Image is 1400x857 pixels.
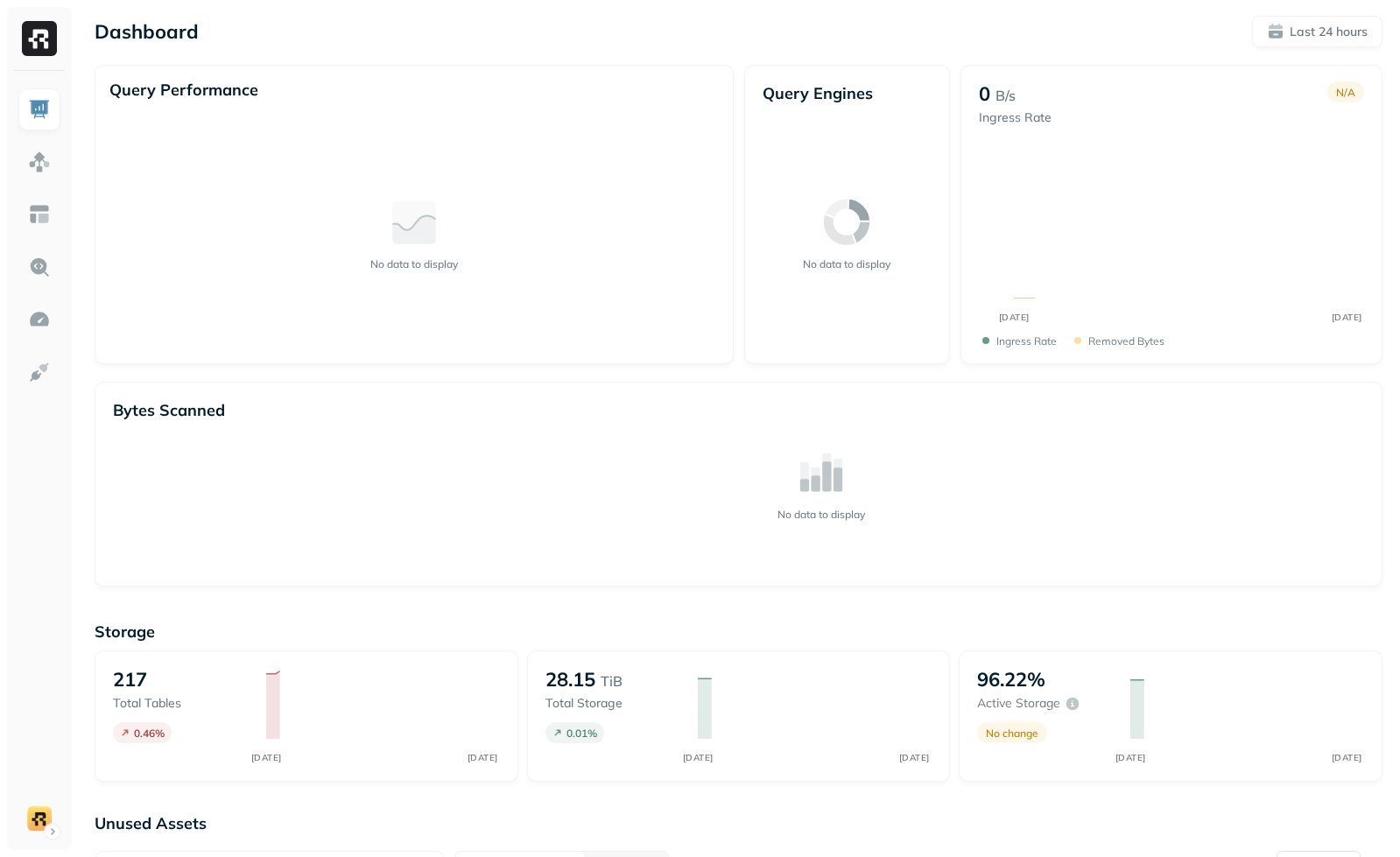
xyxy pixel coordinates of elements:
[113,667,147,692] p: 217
[803,257,890,270] p: No data to display
[995,85,1016,106] p: B/s
[95,622,1382,642] p: Storage
[979,109,1052,126] p: Ingress Rate
[601,671,623,692] p: TiB
[979,81,990,106] p: 0
[28,203,51,226] img: Asset Explorer
[22,21,57,56] img: Ryft
[977,695,1060,712] p: Active storage
[1331,752,1361,763] tspan: [DATE]
[977,667,1045,692] p: 96.22%
[777,508,865,521] p: No data to display
[28,151,51,173] img: Assets
[545,667,595,692] p: 28.15
[467,752,497,763] tspan: [DATE]
[683,752,714,763] tspan: [DATE]
[134,727,165,740] p: 0.46 %
[1252,16,1382,47] button: Last 24 hours
[996,334,1057,348] p: Ingress Rate
[1088,334,1164,348] p: Removed bytes
[27,806,52,831] img: demo
[763,83,932,103] p: Query Engines
[545,695,681,712] p: Total storage
[1336,86,1355,99] p: N/A
[113,400,225,420] p: Bytes Scanned
[28,361,51,383] img: Integrations
[998,312,1029,323] tspan: [DATE]
[28,308,51,331] img: Optimization
[28,256,51,278] img: Query Explorer
[566,727,597,740] p: 0.01 %
[28,98,51,121] img: Dashboard
[899,752,930,763] tspan: [DATE]
[95,813,1382,833] p: Unused Assets
[95,19,199,44] p: Dashboard
[1290,24,1368,40] p: Last 24 hours
[250,752,281,763] tspan: [DATE]
[109,80,258,100] p: Query Performance
[986,727,1038,740] p: No change
[370,257,458,270] p: No data to display
[113,695,249,712] p: Total tables
[1115,752,1145,763] tspan: [DATE]
[1331,312,1361,323] tspan: [DATE]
